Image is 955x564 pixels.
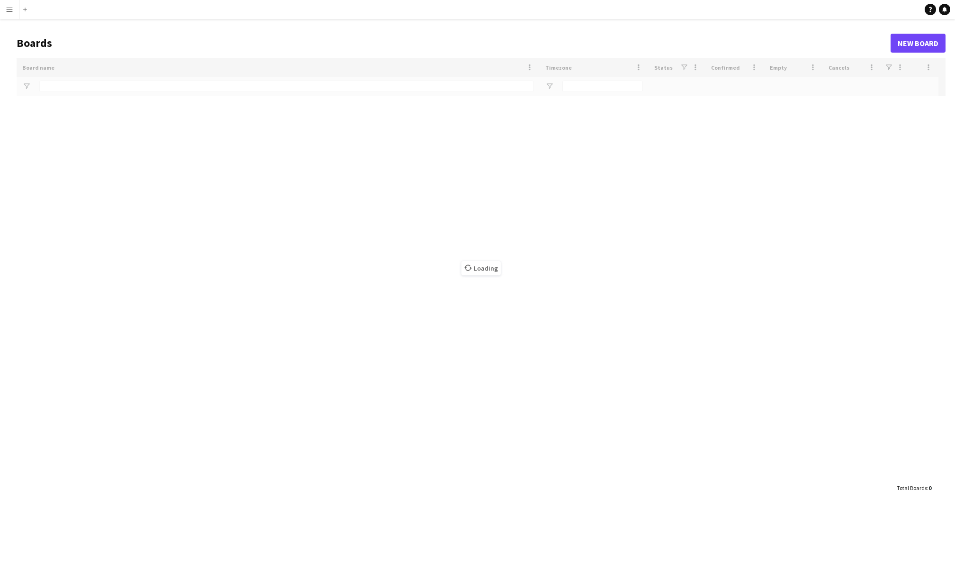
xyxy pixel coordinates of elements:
[17,36,891,50] h1: Boards
[461,261,501,275] span: Loading
[897,479,931,497] div: :
[928,484,931,491] span: 0
[897,484,927,491] span: Total Boards
[891,34,946,53] a: New Board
